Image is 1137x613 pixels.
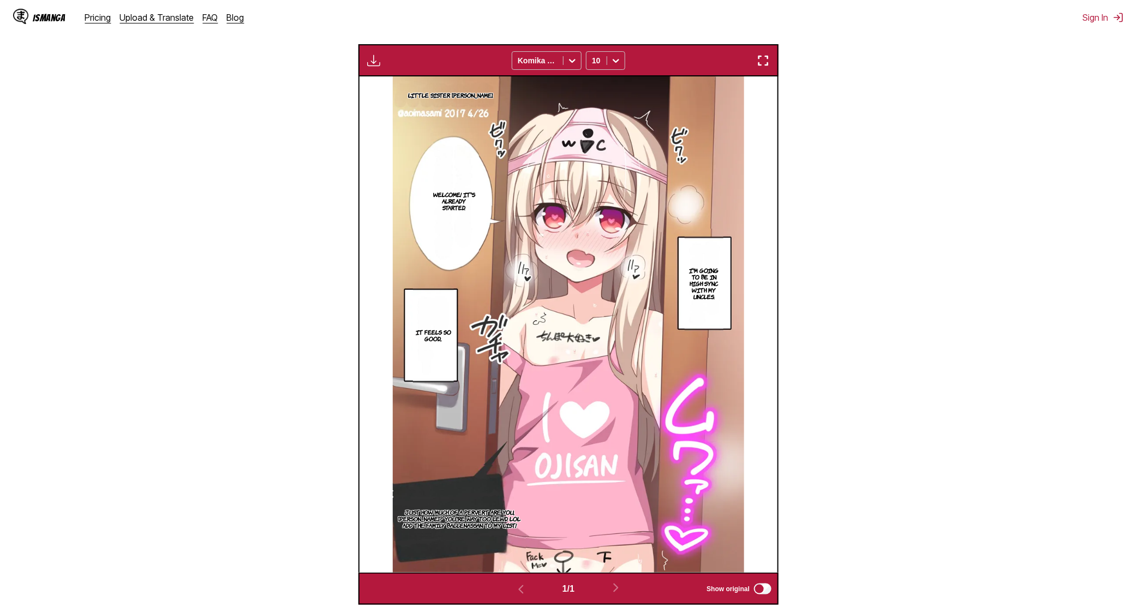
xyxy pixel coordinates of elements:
span: Show original [707,585,750,593]
input: Show original [754,584,771,594]
p: Welcome! It's already started. [429,189,479,213]
img: Enter fullscreen [757,54,770,67]
p: Little sister [PERSON_NAME]. [406,90,495,100]
p: Just how much of a pervert are you, [PERSON_NAME]? You're way too lewd. lol Add the Family Ballen... [393,507,526,531]
img: IsManga Logo [13,9,28,24]
a: Pricing [85,12,111,23]
button: Sign In [1083,12,1124,23]
img: Download translated images [367,54,380,67]
a: IsManga LogoIsManga [13,9,85,26]
a: Blog [227,12,244,23]
img: Previous page [514,583,528,596]
a: Upload & Translate [120,12,194,23]
p: I'm going to be in high sync with my uncles. [685,265,723,302]
a: FAQ [203,12,218,23]
img: Sign out [1113,12,1124,23]
img: Next page [609,581,623,594]
div: IsManga [33,13,65,23]
img: Manga Panel [393,76,744,573]
p: It feels so good... [413,326,454,344]
span: 1 / 1 [562,584,575,594]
